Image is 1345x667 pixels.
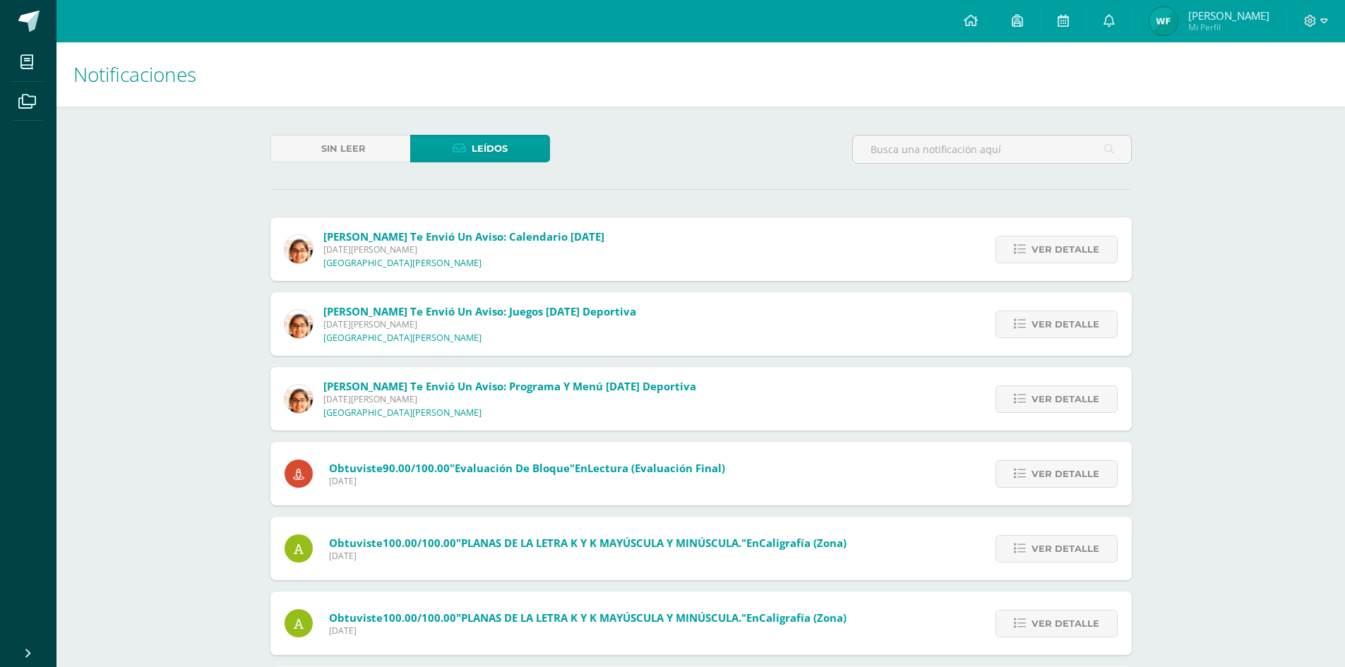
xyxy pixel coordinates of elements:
[456,536,746,550] span: "PLANAS DE LA LETRA K y k MAYÚSCULA Y MINÚSCULA."
[383,611,456,625] span: 100.00/100.00
[853,136,1131,163] input: Busca una notificación aquí
[323,258,482,269] p: [GEOGRAPHIC_DATA][PERSON_NAME]
[450,461,575,475] span: "Evaluación de bloque"
[323,407,482,419] p: [GEOGRAPHIC_DATA][PERSON_NAME]
[329,536,847,550] span: Obtuviste en
[285,385,313,413] img: fc85df90bfeed59e7900768220bd73e5.png
[323,229,604,244] span: [PERSON_NAME] te envió un aviso: Calendario [DATE]
[329,475,725,487] span: [DATE]
[329,625,847,637] span: [DATE]
[321,136,366,162] span: Sin leer
[73,61,196,88] span: Notificaciones
[759,611,847,625] span: Caligrafía (zona)
[323,318,636,330] span: [DATE][PERSON_NAME]
[323,244,604,256] span: [DATE][PERSON_NAME]
[759,536,847,550] span: Caligrafía (zona)
[456,611,746,625] span: "PLANAS DE LA LETRA K y k MAYÚSCULA Y MINÚSCULA."
[1032,611,1099,637] span: Ver detalle
[270,135,410,162] a: Sin leer
[1032,311,1099,337] span: Ver detalle
[329,611,847,625] span: Obtuviste en
[587,461,725,475] span: Lectura (Evaluación final)
[329,550,847,562] span: [DATE]
[410,135,550,162] a: Leídos
[285,235,313,263] img: fc85df90bfeed59e7900768220bd73e5.png
[323,379,696,393] span: [PERSON_NAME] te envió un aviso: Programa y Menú [DATE] Deportiva
[323,393,696,405] span: [DATE][PERSON_NAME]
[383,536,456,550] span: 100.00/100.00
[323,332,482,344] p: [GEOGRAPHIC_DATA][PERSON_NAME]
[1188,21,1269,33] span: Mi Perfil
[1032,536,1099,562] span: Ver detalle
[1032,461,1099,487] span: Ver detalle
[383,461,450,475] span: 90.00/100.00
[329,461,725,475] span: Obtuviste en
[1032,236,1099,263] span: Ver detalle
[472,136,508,162] span: Leídos
[1188,8,1269,23] span: [PERSON_NAME]
[1032,386,1099,412] span: Ver detalle
[1149,7,1178,35] img: 83a63e5e881d2b3cd84822e0c7d080d2.png
[323,304,636,318] span: [PERSON_NAME] te envió un aviso: Juegos [DATE] Deportiva
[285,310,313,338] img: fc85df90bfeed59e7900768220bd73e5.png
